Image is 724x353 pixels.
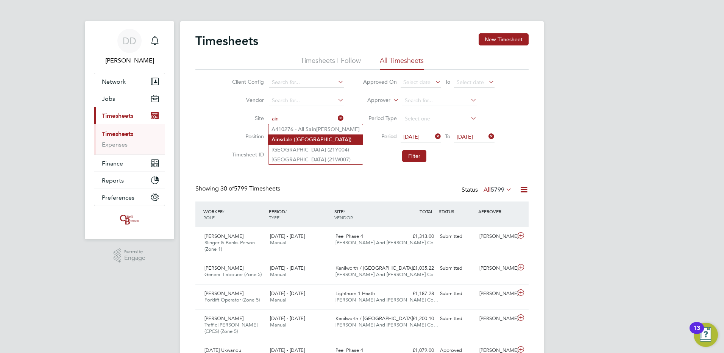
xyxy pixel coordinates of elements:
button: Network [94,73,165,90]
span: VENDOR [334,214,353,220]
a: Timesheets [102,130,133,137]
div: Submitted [437,230,476,243]
div: PERIOD [267,205,332,224]
label: Period [363,133,397,140]
h2: Timesheets [195,33,258,48]
div: £1,313.00 [398,230,437,243]
span: Engage [124,255,145,261]
nav: Main navigation [85,21,174,239]
div: Submitted [437,262,476,275]
span: Lighthorn 1 Heath [335,290,375,297]
b: ain [309,126,316,133]
span: [DATE] [457,133,473,140]
span: / [223,208,224,214]
input: Search for... [269,77,344,88]
span: Manual [270,271,286,278]
div: Timesheets [94,124,165,155]
div: WORKER [201,205,267,224]
span: General Labourer (Zone 5) [204,271,262,278]
li: Timesheets I Follow [301,56,361,70]
div: Submitted [437,287,476,300]
span: Slinger & Banks Person (Zone 1) [204,239,255,252]
span: Dalia Dimitrova [94,56,165,65]
div: 13 [693,328,700,338]
button: Preferences [94,189,165,206]
span: [PERSON_NAME] And [PERSON_NAME] Co… [335,271,438,278]
span: [DATE] [403,133,420,140]
label: All [484,186,512,194]
label: Vendor [230,97,264,103]
span: [PERSON_NAME] [204,265,243,271]
span: Manual [270,297,286,303]
img: oneillandbrennan-logo-retina.png [119,214,140,226]
li: All Timesheets [380,56,424,70]
span: [PERSON_NAME] [204,315,243,322]
span: Preferences [102,194,134,201]
label: Period Type [363,115,397,122]
button: Timesheets [94,107,165,124]
input: Search for... [269,95,344,106]
div: [PERSON_NAME] [476,287,516,300]
li: sdale ([GEOGRAPHIC_DATA]) [268,134,363,145]
span: Manual [270,239,286,246]
a: Powered byEngage [114,248,146,263]
b: Ain [271,136,280,143]
label: Position [230,133,264,140]
span: Reports [102,177,124,184]
span: ROLE [203,214,215,220]
span: [DATE] - [DATE] [270,315,305,322]
button: Filter [402,150,426,162]
span: Peel Phase 4 [335,233,363,239]
a: Go to home page [94,214,165,226]
span: [PERSON_NAME] And [PERSON_NAME] Co… [335,239,438,246]
div: £1,187.28 [398,287,437,300]
input: Search for... [402,95,477,106]
span: [DATE] - [DATE] [270,290,305,297]
div: £1,200.10 [398,312,437,325]
li: [GEOGRAPHIC_DATA] (21W007) [268,155,363,164]
span: 5799 Timesheets [220,185,280,192]
button: Jobs [94,90,165,107]
span: [DATE] - [DATE] [270,233,305,239]
label: Site [230,115,264,122]
span: Select date [403,79,431,86]
span: TOTAL [420,208,433,214]
label: Timesheet ID [230,151,264,158]
input: Search for... [269,114,344,124]
span: Timesheets [102,112,133,119]
span: To [443,131,452,141]
span: Kenilworth / [GEOGRAPHIC_DATA]… [335,265,418,271]
span: Select date [457,79,484,86]
div: [PERSON_NAME] [476,230,516,243]
span: Kenilworth / [GEOGRAPHIC_DATA]… [335,315,418,322]
span: [PERSON_NAME] And [PERSON_NAME] Co… [335,297,438,303]
label: Client Config [230,78,264,85]
div: Showing [195,185,282,193]
span: To [443,77,452,87]
label: Approver [356,97,390,104]
button: Open Resource Center, 13 new notifications [694,323,718,347]
span: Powered by [124,248,145,255]
span: Finance [102,160,123,167]
div: £1,035.22 [398,262,437,275]
span: Forklift Operator (Zone 5) [204,297,260,303]
li: [GEOGRAPHIC_DATA] (21Y004) [268,145,363,155]
div: STATUS [437,205,476,218]
a: DD[PERSON_NAME] [94,29,165,65]
span: Manual [270,322,286,328]
label: Approved On [363,78,397,85]
span: Jobs [102,95,115,102]
span: / [343,208,345,214]
input: Select one [402,114,477,124]
span: DD [123,36,136,46]
div: [PERSON_NAME] [476,312,516,325]
span: TYPE [269,214,279,220]
div: Status [462,185,513,195]
span: 30 of [220,185,234,192]
a: Expenses [102,141,128,148]
div: [PERSON_NAME] [476,262,516,275]
span: [PERSON_NAME] And [PERSON_NAME] Co… [335,322,438,328]
li: A410276 - All S [PERSON_NAME] [268,124,363,134]
span: Traffic [PERSON_NAME] (CPCS) (Zone 5) [204,322,257,334]
span: [PERSON_NAME] [204,233,243,239]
